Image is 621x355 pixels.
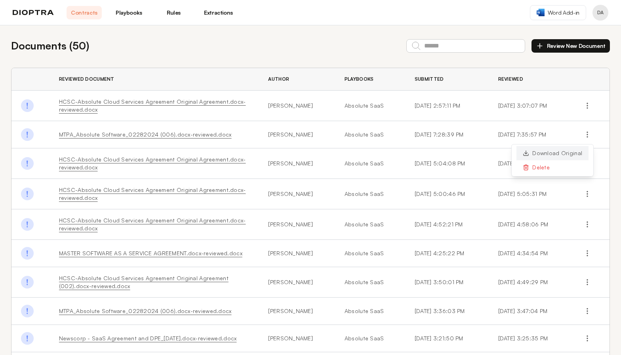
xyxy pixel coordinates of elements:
[59,131,232,138] a: MTPA_Absolute Software_02282024 (006).docx-reviewed.docx
[405,240,489,267] td: [DATE] 4:25:22 PM
[59,186,246,201] a: HCSC-Absolute Cloud Services Agreement Original Agreement.docx-reviewed.docx
[516,146,589,160] button: Download Original
[335,68,405,91] th: Playbooks
[405,91,489,121] td: [DATE] 2:57:11 PM
[345,102,396,110] a: Absolute SaaS
[537,9,545,16] img: word
[59,217,246,232] a: HCSC-Absolute Cloud Services Agreement Original Agreement.docx-reviewed.docx
[21,157,34,170] img: Done
[156,6,191,19] a: Rules
[259,240,335,267] td: [PERSON_NAME]
[405,325,489,352] td: [DATE] 3:21:50 PM
[259,179,335,209] td: [PERSON_NAME]
[548,9,579,17] span: Word Add-in
[21,188,34,200] img: Done
[530,5,586,20] a: Word Add-in
[50,68,259,91] th: Reviewed Document
[345,159,396,167] a: Absolute SaaS
[531,39,610,53] button: Review New Document
[405,267,489,298] td: [DATE] 3:50:01 PM
[259,68,335,91] th: Author
[405,68,489,91] th: Submitted
[516,160,589,175] button: Delete
[259,325,335,352] td: [PERSON_NAME]
[405,148,489,179] td: [DATE] 5:04:08 PM
[201,6,236,19] a: Extractions
[59,335,237,342] a: Newscorp - SaaS Agreement and DPE_[DATE].docx-reviewed.docx
[345,249,396,257] a: Absolute SaaS
[345,190,396,198] a: Absolute SaaS
[259,267,335,298] td: [PERSON_NAME]
[345,334,396,342] a: Absolute SaaS
[345,307,396,315] a: Absolute SaaS
[489,298,571,325] td: [DATE] 3:47:04 PM
[489,148,571,179] td: [DATE] 5:07:30 PM
[67,6,102,19] a: Contracts
[59,156,246,171] a: HCSC-Absolute Cloud Services Agreement Original Agreement.docx-reviewed.docx
[405,179,489,209] td: [DATE] 5:00:46 PM
[59,275,229,289] a: HCSC-Absolute Cloud Services Agreement Original Agreement (002).docx-reviewed.docx
[259,209,335,240] td: [PERSON_NAME]
[21,305,34,317] img: Done
[405,209,489,240] td: [DATE] 4:52:21 PM
[489,68,571,91] th: Reviewed
[21,99,34,112] img: Done
[489,267,571,298] td: [DATE] 4:49:29 PM
[21,218,34,231] img: Done
[345,220,396,228] a: Absolute SaaS
[405,298,489,325] td: [DATE] 3:36:03 PM
[489,91,571,121] td: [DATE] 3:07:07 PM
[21,128,34,141] img: Done
[345,278,396,286] a: Absolute SaaS
[345,131,396,139] a: Absolute SaaS
[21,276,34,289] img: Done
[21,247,34,260] img: Done
[592,5,608,21] button: Profile menu
[111,6,147,19] a: Playbooks
[59,250,242,256] a: MASTER SOFTWARE AS A SERVICE AGREEMENT.docx-reviewed.docx
[59,98,246,113] a: HCSC-Absolute Cloud Services Agreement Original Agreement.docx-reviewed.docx
[489,179,571,209] td: [DATE] 5:05:31 PM
[59,308,232,314] a: MTPA_Absolute Software_02282024 (006).docx-reviewed.docx
[259,91,335,121] td: [PERSON_NAME]
[21,332,34,345] img: Done
[489,325,571,352] td: [DATE] 3:25:35 PM
[13,10,54,15] img: logo
[405,121,489,148] td: [DATE] 7:28:39 PM
[11,38,89,53] h2: Documents ( 50 )
[259,121,335,148] td: [PERSON_NAME]
[489,240,571,267] td: [DATE] 4:34:54 PM
[489,209,571,240] td: [DATE] 4:58:06 PM
[489,121,571,148] td: [DATE] 7:35:57 PM
[259,148,335,179] td: [PERSON_NAME]
[259,298,335,325] td: [PERSON_NAME]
